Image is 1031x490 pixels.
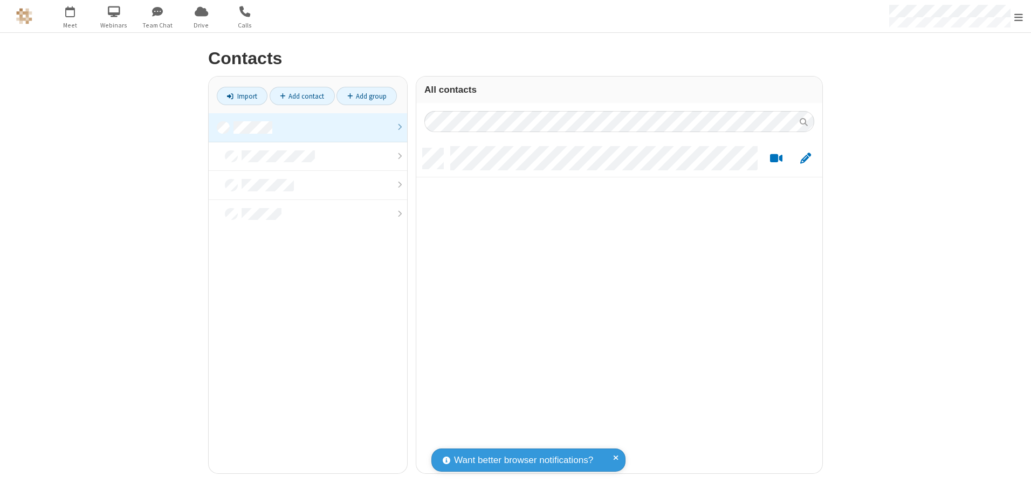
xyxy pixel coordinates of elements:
div: grid [416,140,822,473]
img: QA Selenium DO NOT DELETE OR CHANGE [16,8,32,24]
span: Team Chat [138,20,178,30]
a: Import [217,87,267,105]
a: Add group [336,87,397,105]
span: Calls [225,20,265,30]
span: Meet [50,20,91,30]
span: Webinars [94,20,134,30]
h2: Contacts [208,49,823,68]
button: Edit [795,152,816,165]
a: Add contact [270,87,335,105]
h3: All contacts [424,85,814,95]
span: Drive [181,20,222,30]
button: Start a video meeting [766,152,787,165]
span: Want better browser notifications? [454,453,593,467]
